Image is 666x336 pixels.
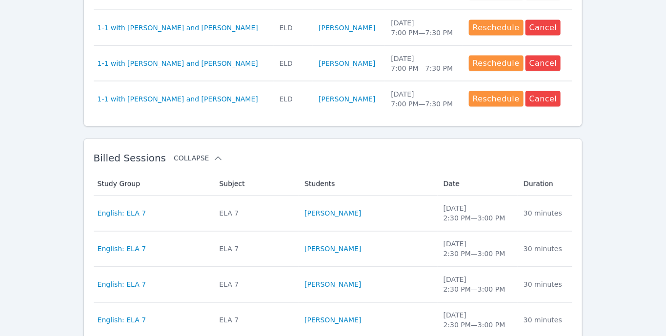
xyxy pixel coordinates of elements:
[391,89,457,109] div: [DATE] 7:00 PM — 7:30 PM
[213,172,299,196] th: Subject
[319,23,375,33] a: [PERSON_NAME]
[94,172,214,196] th: Study Group
[319,94,375,104] a: [PERSON_NAME]
[524,280,566,290] div: 30 minutes
[98,316,146,325] a: English: ELA 7
[304,280,361,290] a: [PERSON_NAME]
[524,316,566,325] div: 30 minutes
[391,54,457,73] div: [DATE] 7:00 PM — 7:30 PM
[219,280,293,290] div: ELA 7
[219,209,293,218] div: ELA 7
[219,244,293,254] div: ELA 7
[94,232,573,267] tr: English: ELA 7ELA 7[PERSON_NAME][DATE]2:30 PM—3:00 PM30 minutes
[304,244,361,254] a: [PERSON_NAME]
[94,46,573,81] tr: 1-1 with [PERSON_NAME] and [PERSON_NAME]ELD[PERSON_NAME][DATE]7:00 PM—7:30 PMRescheduleCancel
[94,267,573,303] tr: English: ELA 7ELA 7[PERSON_NAME][DATE]2:30 PM—3:00 PM30 minutes
[280,23,307,33] div: ELD
[304,209,361,218] a: [PERSON_NAME]
[94,81,573,117] tr: 1-1 with [PERSON_NAME] and [PERSON_NAME]ELD[PERSON_NAME][DATE]7:00 PM—7:30 PMRescheduleCancel
[524,209,566,218] div: 30 minutes
[98,244,146,254] a: English: ELA 7
[219,316,293,325] div: ELA 7
[469,91,524,107] button: Reschedule
[280,59,307,68] div: ELD
[524,244,566,254] div: 30 minutes
[304,316,361,325] a: [PERSON_NAME]
[319,59,375,68] a: [PERSON_NAME]
[174,154,222,163] button: Collapse
[444,239,512,259] div: [DATE] 2:30 PM — 3:00 PM
[469,20,524,36] button: Reschedule
[444,204,512,223] div: [DATE] 2:30 PM — 3:00 PM
[94,196,573,232] tr: English: ELA 7ELA 7[PERSON_NAME][DATE]2:30 PM—3:00 PM30 minutes
[444,311,512,330] div: [DATE] 2:30 PM — 3:00 PM
[469,56,524,71] button: Reschedule
[98,23,258,33] a: 1-1 with [PERSON_NAME] and [PERSON_NAME]
[280,94,307,104] div: ELD
[98,59,258,68] a: 1-1 with [PERSON_NAME] and [PERSON_NAME]
[438,172,518,196] th: Date
[94,153,166,164] span: Billed Sessions
[98,94,258,104] a: 1-1 with [PERSON_NAME] and [PERSON_NAME]
[518,172,572,196] th: Duration
[299,172,438,196] th: Students
[94,10,573,46] tr: 1-1 with [PERSON_NAME] and [PERSON_NAME]ELD[PERSON_NAME][DATE]7:00 PM—7:30 PMRescheduleCancel
[391,18,457,38] div: [DATE] 7:00 PM — 7:30 PM
[525,91,561,107] button: Cancel
[98,209,146,218] a: English: ELA 7
[525,20,561,36] button: Cancel
[98,280,146,290] a: English: ELA 7
[525,56,561,71] button: Cancel
[444,275,512,295] div: [DATE] 2:30 PM — 3:00 PM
